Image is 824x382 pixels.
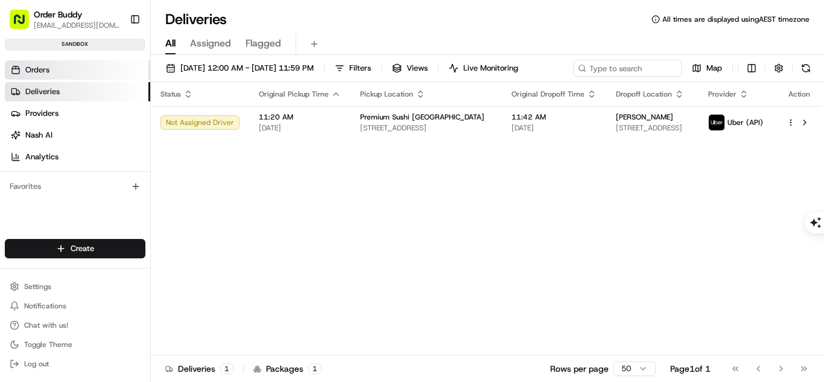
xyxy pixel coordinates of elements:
span: Original Pickup Time [259,89,329,99]
span: All [165,36,176,51]
span: Orders [25,65,49,75]
img: uber-new-logo.jpeg [709,115,724,130]
button: Order Buddy [34,8,82,21]
span: Provider [708,89,737,99]
button: Notifications [5,298,145,314]
div: 1 [308,363,322,374]
span: Filters [349,63,371,74]
div: sandbox [5,39,145,51]
button: Refresh [797,60,814,77]
div: Deliveries [165,363,233,375]
button: Filters [329,60,376,77]
span: Flagged [246,36,281,51]
span: Toggle Theme [24,340,72,349]
span: Nash AI [25,130,52,141]
button: [EMAIL_ADDRESS][DOMAIN_NAME] [34,21,120,30]
span: Settings [24,282,51,291]
a: Providers [5,104,150,123]
a: Orders [5,60,150,80]
span: Views [407,63,428,74]
div: Action [787,89,812,99]
div: 1 [220,363,233,374]
span: Analytics [25,151,59,162]
a: Nash AI [5,126,150,145]
button: Chat with us! [5,317,145,334]
button: Log out [5,355,145,372]
button: Toggle Theme [5,336,145,353]
span: Premium Sushi [GEOGRAPHIC_DATA] [360,112,484,122]
span: [DATE] 12:00 AM - [DATE] 11:59 PM [180,63,314,74]
span: Dropoff Location [616,89,672,99]
span: Live Monitoring [463,63,518,74]
span: Assigned [190,36,231,51]
input: Type to search [573,60,682,77]
span: Providers [25,108,59,119]
button: Create [5,239,145,258]
a: Analytics [5,147,150,167]
span: 11:42 AM [512,112,597,122]
span: Map [706,63,722,74]
button: [DATE] 12:00 AM - [DATE] 11:59 PM [160,60,319,77]
button: Views [387,60,433,77]
div: Page 1 of 1 [670,363,711,375]
button: Order Buddy[EMAIL_ADDRESS][DOMAIN_NAME] [5,5,125,34]
span: Log out [24,359,49,369]
div: Favorites [5,177,145,196]
span: Pickup Location [360,89,413,99]
span: Notifications [24,301,66,311]
span: [PERSON_NAME] [616,112,673,122]
button: Settings [5,278,145,295]
span: Status [160,89,181,99]
button: Live Monitoring [443,60,524,77]
h1: Deliveries [165,10,227,29]
span: 11:20 AM [259,112,341,122]
p: Rows per page [550,363,609,375]
span: [DATE] [512,123,597,133]
span: Create [71,243,94,254]
span: Chat with us! [24,320,68,330]
button: Map [686,60,727,77]
span: [DATE] [259,123,341,133]
span: All times are displayed using AEST timezone [662,14,810,24]
div: Packages [253,363,322,375]
span: [STREET_ADDRESS] [360,123,492,133]
span: [STREET_ADDRESS] [616,123,689,133]
span: Original Dropoff Time [512,89,585,99]
span: Deliveries [25,86,60,97]
span: Uber (API) [727,118,763,127]
a: Deliveries [5,82,150,101]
